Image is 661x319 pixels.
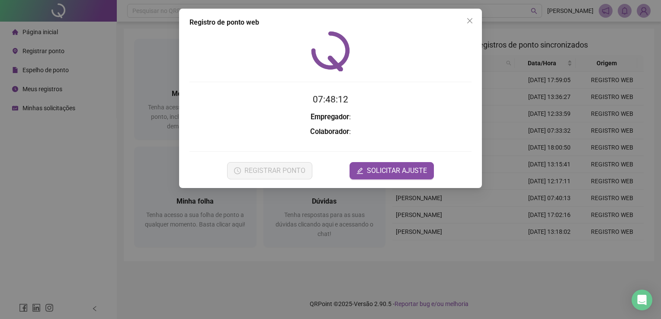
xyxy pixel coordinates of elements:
h3: : [189,112,472,123]
span: edit [356,167,363,174]
div: Open Intercom Messenger [632,290,652,310]
div: Registro de ponto web [189,17,472,28]
strong: Empregador [311,113,349,121]
span: close [466,17,473,24]
strong: Colaborador [310,128,349,136]
span: SOLICITAR AJUSTE [367,166,427,176]
button: editSOLICITAR AJUSTE [350,162,434,179]
h3: : [189,126,472,137]
img: QRPoint [311,31,350,71]
time: 07:48:12 [313,94,348,105]
button: Close [463,14,477,28]
button: REGISTRAR PONTO [227,162,312,179]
